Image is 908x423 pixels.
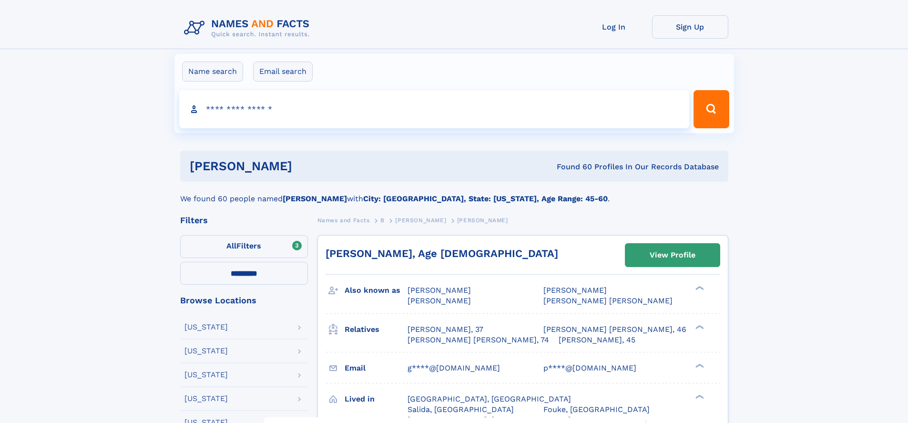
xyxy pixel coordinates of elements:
[363,194,608,203] b: City: [GEOGRAPHIC_DATA], State: [US_STATE], Age Range: 45-60
[408,335,549,345] a: [PERSON_NAME] [PERSON_NAME], 74
[345,321,408,338] h3: Relatives
[559,335,635,345] a: [PERSON_NAME], 45
[395,214,446,226] a: [PERSON_NAME]
[650,244,695,266] div: View Profile
[326,248,558,259] a: [PERSON_NAME], Age [DEMOGRAPHIC_DATA]
[179,90,690,128] input: search input
[543,405,650,414] span: Fouke, [GEOGRAPHIC_DATA]
[180,182,728,205] div: We found 60 people named with .
[380,214,385,226] a: B
[457,217,508,224] span: [PERSON_NAME]
[694,90,729,128] button: Search Button
[184,395,228,402] div: [US_STATE]
[576,15,652,39] a: Log In
[180,216,308,225] div: Filters
[693,393,704,400] div: ❯
[184,323,228,331] div: [US_STATE]
[283,194,347,203] b: [PERSON_NAME]
[395,217,446,224] span: [PERSON_NAME]
[182,62,243,82] label: Name search
[226,241,236,250] span: All
[625,244,720,267] a: View Profile
[693,362,704,369] div: ❯
[180,235,308,258] label: Filters
[345,282,408,299] h3: Also known as
[693,324,704,330] div: ❯
[408,394,571,403] span: [GEOGRAPHIC_DATA], [GEOGRAPHIC_DATA]
[180,15,317,41] img: Logo Names and Facts
[317,214,370,226] a: Names and Facts
[184,371,228,379] div: [US_STATE]
[253,62,313,82] label: Email search
[184,347,228,355] div: [US_STATE]
[693,285,704,291] div: ❯
[543,296,673,305] span: [PERSON_NAME] [PERSON_NAME]
[408,296,471,305] span: [PERSON_NAME]
[408,324,483,335] a: [PERSON_NAME], 37
[408,286,471,295] span: [PERSON_NAME]
[345,391,408,407] h3: Lived in
[652,15,728,39] a: Sign Up
[180,296,308,305] div: Browse Locations
[408,405,514,414] span: Salida, [GEOGRAPHIC_DATA]
[380,217,385,224] span: B
[345,360,408,376] h3: Email
[543,286,607,295] span: [PERSON_NAME]
[190,160,425,172] h1: [PERSON_NAME]
[543,324,686,335] a: [PERSON_NAME] [PERSON_NAME], 46
[424,162,719,172] div: Found 60 Profiles In Our Records Database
